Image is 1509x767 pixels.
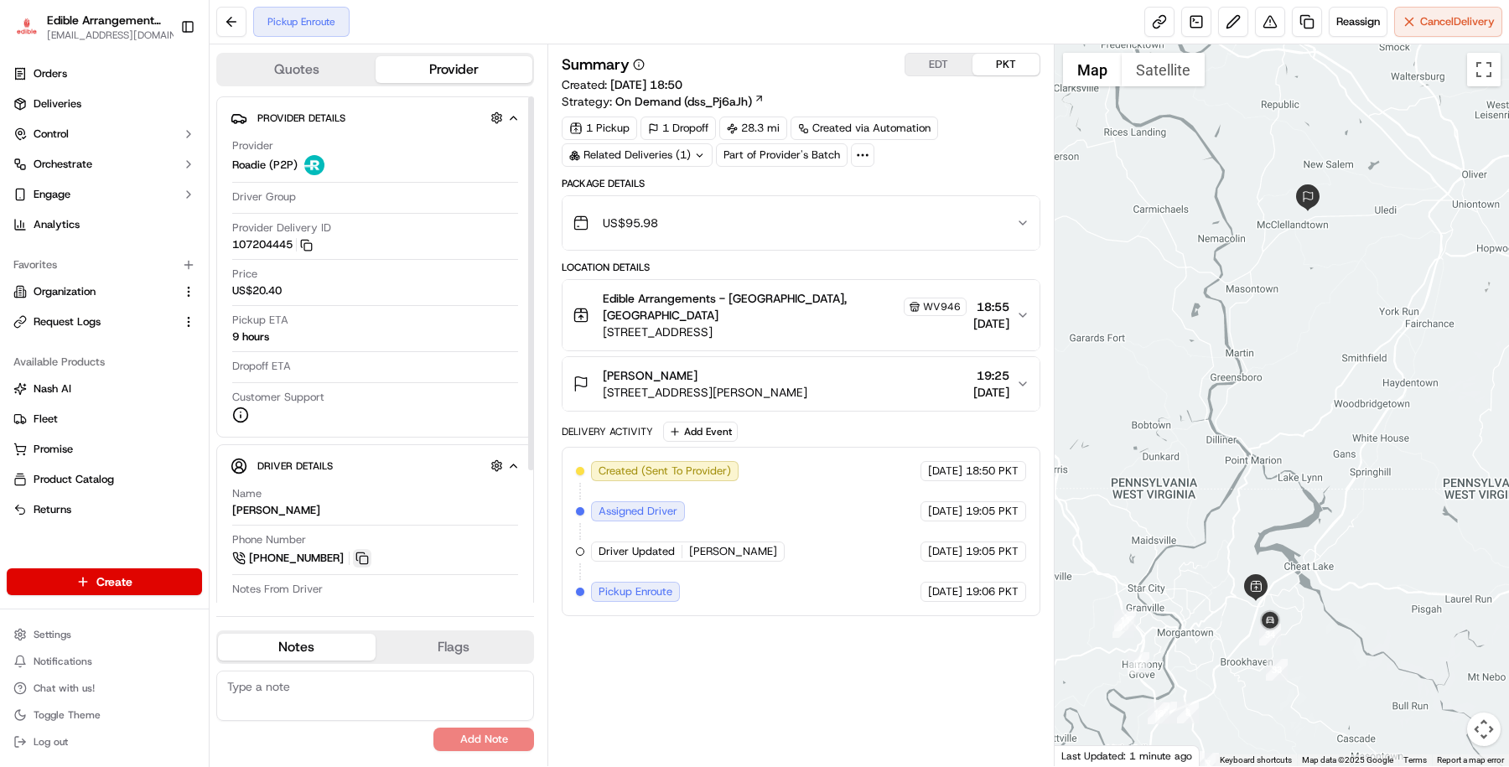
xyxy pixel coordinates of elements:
[34,374,128,391] span: Knowledge Base
[966,544,1019,559] span: 19:05 PKT
[7,308,202,335] button: Request Logs
[7,278,202,305] button: Organization
[17,243,44,270] img: Masood Aslam
[232,237,313,252] button: 107204445
[599,504,677,519] span: Assigned Driver
[1467,53,1501,86] button: Toggle fullscreen view
[599,584,672,599] span: Pickup Enroute
[1403,755,1427,764] a: Terms (opens in new tab)
[35,159,65,189] img: 4281594248423_2fcf9dad9f2a874258b8_72.png
[563,196,1040,250] button: US$95.98
[615,93,752,110] span: On Demand (dss_Pj6aJh)
[973,315,1009,332] span: [DATE]
[562,425,653,438] div: Delivery Activity
[13,314,175,329] a: Request Logs
[148,259,183,272] span: [DATE]
[1148,702,1169,724] div: 13
[304,155,324,175] img: roadie-logo-v2.jpg
[7,436,202,463] button: Promise
[47,29,184,42] span: [EMAIL_ADDRESS][DOMAIN_NAME]
[1112,616,1134,638] div: 10
[148,304,183,318] span: [DATE]
[603,215,658,231] span: US$95.98
[7,650,202,673] button: Notifications
[34,412,58,427] span: Fleet
[599,544,675,559] span: Driver Updated
[75,176,231,189] div: We're available if you need us!
[34,655,92,668] span: Notifications
[17,217,112,231] div: Past conversations
[34,708,101,722] span: Toggle Theme
[96,573,132,590] span: Create
[7,7,174,47] button: Edible Arrangements - Morgantown, WVEdible Arrangements - [GEOGRAPHIC_DATA], [GEOGRAPHIC_DATA][EM...
[1128,652,1149,674] div: 12
[231,452,520,479] button: Driver Details
[17,159,47,189] img: 1736555255976-a54dd68f-1ca7-489b-9aae-adbdc363a1c4
[610,77,682,92] span: [DATE] 18:50
[17,288,44,315] img: Zach Benton
[7,568,202,595] button: Create
[1059,744,1114,766] img: Google
[972,54,1040,75] button: PKT
[1122,53,1205,86] button: Show satellite imagery
[167,415,203,428] span: Pylon
[1059,744,1114,766] a: Open this area in Google Maps (opens a new window)
[10,367,135,397] a: 📗Knowledge Base
[1155,702,1177,723] div: 9
[232,313,288,328] span: Pickup ETA
[17,376,30,389] div: 📗
[34,66,67,81] span: Orders
[689,544,777,559] span: [PERSON_NAME]
[615,93,765,110] a: On Demand (dss_Pj6aJh)
[34,628,71,641] span: Settings
[562,57,630,72] h3: Summary
[966,464,1019,479] span: 18:50 PKT
[7,376,202,402] button: Nash AI
[7,623,202,646] button: Settings
[232,582,323,597] span: Notes From Driver
[1437,755,1504,764] a: Report a map error
[928,584,962,599] span: [DATE]
[17,66,305,93] p: Welcome 👋
[562,93,765,110] div: Strategy:
[34,502,71,517] span: Returns
[7,181,202,208] button: Engage
[13,472,195,487] a: Product Catalog
[1055,745,1200,766] div: Last Updated: 1 minute ago
[928,504,962,519] span: [DATE]
[719,117,787,140] div: 28.3 mi
[7,676,202,700] button: Chat with us!
[923,300,961,314] span: WV946
[34,442,73,457] span: Promise
[135,367,276,397] a: 💻API Documentation
[603,367,697,384] span: [PERSON_NAME]
[34,187,70,202] span: Engage
[47,12,165,29] button: Edible Arrangements - [GEOGRAPHIC_DATA], [GEOGRAPHIC_DATA]
[928,464,962,479] span: [DATE]
[973,367,1009,384] span: 19:25
[139,259,145,272] span: •
[257,111,345,125] span: Provider Details
[34,735,68,749] span: Log out
[249,551,344,566] span: [PHONE_NUMBER]
[139,304,145,318] span: •
[232,158,298,173] span: Roadie (P2P)
[1329,7,1387,37] button: Reassign
[34,681,95,695] span: Chat with us!
[7,91,202,117] a: Deliveries
[791,117,938,140] a: Created via Automation
[603,324,967,340] span: [STREET_ADDRESS]
[7,466,202,493] button: Product Catalog
[34,96,81,111] span: Deliveries
[285,164,305,184] button: Start new chat
[1259,624,1281,645] div: 34
[599,464,731,479] span: Created (Sent To Provider)
[603,384,807,401] span: [STREET_ADDRESS][PERSON_NAME]
[603,290,900,324] span: Edible Arrangements - [GEOGRAPHIC_DATA], [GEOGRAPHIC_DATA]
[376,634,533,661] button: Flags
[218,56,376,83] button: Quotes
[1302,755,1393,764] span: Map data ©2025 Google
[232,359,291,374] span: Dropoff ETA
[44,107,302,125] input: Got a question? Start typing here...
[34,381,71,396] span: Nash AI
